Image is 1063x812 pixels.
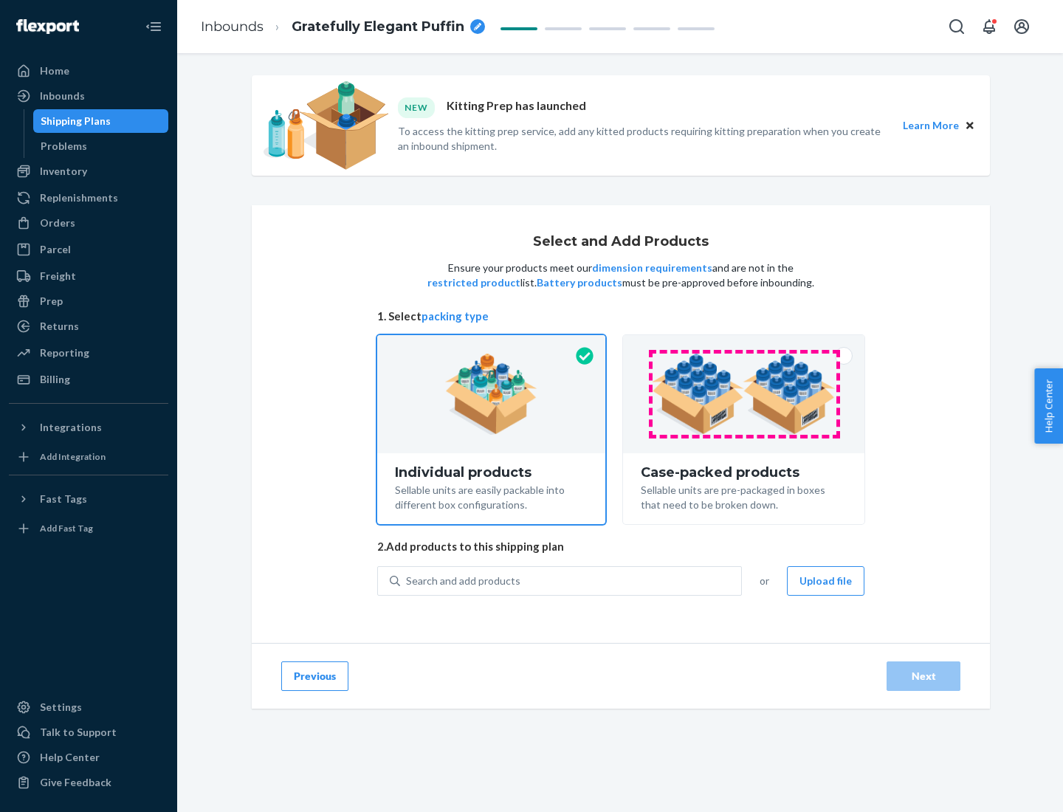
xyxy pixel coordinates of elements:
div: Billing [40,372,70,387]
button: Fast Tags [9,487,168,511]
div: Sellable units are pre-packaged in boxes that need to be broken down. [641,480,847,512]
div: Shipping Plans [41,114,111,128]
button: Upload file [787,566,864,596]
h1: Select and Add Products [533,235,709,250]
button: Close [962,117,978,134]
p: Kitting Prep has launched [447,97,586,117]
img: case-pack.59cecea509d18c883b923b81aeac6d0b.png [652,354,836,435]
button: Battery products [537,275,622,290]
a: Settings [9,695,168,719]
div: Freight [40,269,76,283]
div: Replenishments [40,190,118,205]
button: Open account menu [1007,12,1036,41]
div: Inbounds [40,89,85,103]
div: Talk to Support [40,725,117,740]
div: Fast Tags [40,492,87,506]
span: Gratefully Elegant Puffin [292,18,464,37]
div: Next [899,669,948,684]
button: packing type [422,309,489,324]
span: 2. Add products to this shipping plan [377,539,864,554]
a: Parcel [9,238,168,261]
a: Problems [33,134,169,158]
div: Sellable units are easily packable into different box configurations. [395,480,588,512]
button: Previous [281,661,348,691]
span: or [760,574,769,588]
div: Search and add products [406,574,520,588]
a: Inbounds [9,84,168,108]
button: dimension requirements [592,261,712,275]
a: Add Integration [9,445,168,469]
div: Give Feedback [40,775,111,790]
a: Replenishments [9,186,168,210]
img: Flexport logo [16,19,79,34]
button: restricted product [427,275,520,290]
a: Inventory [9,159,168,183]
a: Help Center [9,746,168,769]
div: Inventory [40,164,87,179]
div: Prep [40,294,63,309]
div: Case-packed products [641,465,847,480]
div: Returns [40,319,79,334]
div: Add Integration [40,450,106,463]
ol: breadcrumbs [189,5,497,49]
button: Learn More [903,117,959,134]
button: Integrations [9,416,168,439]
a: Inbounds [201,18,264,35]
div: Help Center [40,750,100,765]
p: To access the kitting prep service, add any kitted products requiring kitting preparation when yo... [398,124,890,154]
div: Settings [40,700,82,715]
a: Reporting [9,341,168,365]
a: Orders [9,211,168,235]
button: Next [887,661,960,691]
button: Open Search Box [942,12,971,41]
a: Shipping Plans [33,109,169,133]
a: Add Fast Tag [9,517,168,540]
div: NEW [398,97,435,117]
a: Freight [9,264,168,288]
button: Give Feedback [9,771,168,794]
div: Parcel [40,242,71,257]
button: Help Center [1034,368,1063,444]
div: Individual products [395,465,588,480]
a: Talk to Support [9,720,168,744]
div: Orders [40,216,75,230]
div: Reporting [40,345,89,360]
div: Problems [41,139,87,154]
a: Prep [9,289,168,313]
div: Integrations [40,420,102,435]
button: Open notifications [974,12,1004,41]
p: Ensure your products meet our and are not in the list. must be pre-approved before inbounding. [426,261,816,290]
div: Home [40,63,69,78]
a: Home [9,59,168,83]
a: Billing [9,368,168,391]
a: Returns [9,314,168,338]
div: Add Fast Tag [40,522,93,534]
span: 1. Select [377,309,864,324]
button: Close Navigation [139,12,168,41]
img: individual-pack.facf35554cb0f1810c75b2bd6df2d64e.png [445,354,537,435]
